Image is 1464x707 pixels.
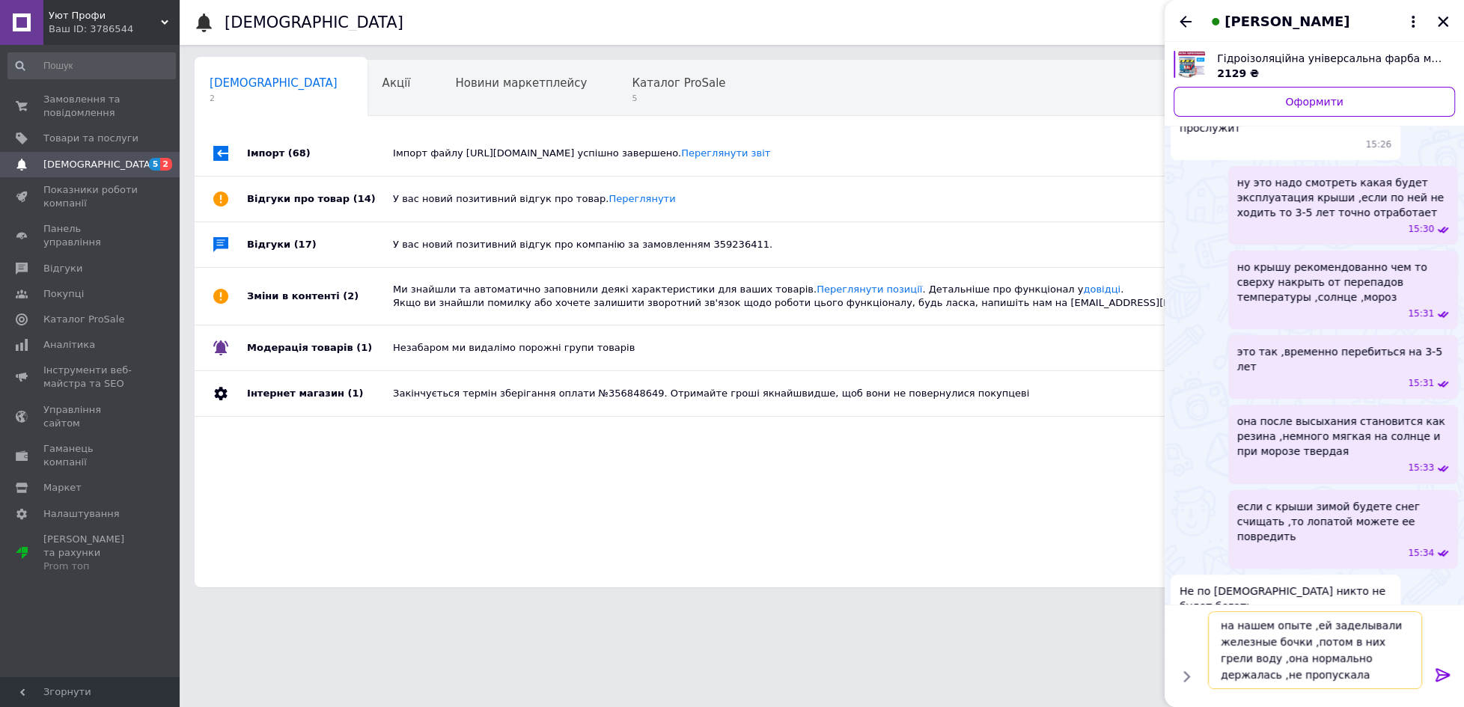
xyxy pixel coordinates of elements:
div: Інтернет магазин [247,371,393,416]
span: (1) [356,342,372,353]
span: 15:34 12.09.2025 [1408,547,1434,560]
span: (14) [353,193,376,204]
span: Уют Профи [49,9,161,22]
span: 15:26 12.09.2025 [1366,138,1392,151]
span: Каталог ProSale [632,76,725,90]
span: 2 [160,158,172,171]
span: ну это надо смотреть какая будет эксплуатация крыши ,если по ней не ходить то 3-5 лет точно отраб... [1237,175,1449,220]
button: Закрити [1434,13,1452,31]
span: Аналітика [43,338,95,352]
div: Ваш ID: 3786544 [49,22,180,36]
div: Prom топ [43,560,138,573]
button: Назад [1177,13,1195,31]
input: Пошук [7,52,176,79]
span: Новини маркетплейсу [455,76,587,90]
span: (1) [347,388,363,399]
span: Каталог ProSale [43,313,124,326]
span: Не по [DEMOGRAPHIC_DATA] никто не будет бегать [1180,584,1391,613]
span: [PERSON_NAME] [1224,12,1349,31]
span: Замовлення та повідомлення [43,93,138,120]
div: Зміни в контенті [247,268,393,325]
span: 5 [632,93,725,104]
span: [PERSON_NAME] та рахунки [43,533,138,574]
div: Імпорт файлу [URL][DOMAIN_NAME] успішно завершено. [393,147,1284,160]
div: Модерація товарів [247,325,393,370]
span: но крышу рекомендованно чем то сверху накрыть от перепадов температуры ,солнце ,мороз [1237,260,1449,304]
span: [DEMOGRAPHIC_DATA] [210,76,338,90]
span: это так ,временно перебиться на 3-5 лет [1237,344,1449,374]
span: 15:30 12.09.2025 [1408,223,1434,236]
h1: [DEMOGRAPHIC_DATA] [225,13,403,31]
div: Відгуки про товар [247,177,393,221]
span: (68) [288,147,311,159]
div: У вас новий позитивний відгук про компанію за замовленням 359236411. [393,238,1284,251]
a: Переглянути [609,193,675,204]
textarea: на нашем опыте ,ей заделывали железные бочки ,потом в них грели воду ,она нормально держалась ,не... [1208,611,1422,689]
img: 6527756010_w400_h400_gidroizolyatsionnaya-universalnaya-kraska.jpg [1178,51,1205,78]
span: 2129 ₴ [1217,67,1259,79]
div: Ми знайшли та автоматично заповнили деякі характеристики для ваших товарів. . Детальніше про функ... [393,283,1284,310]
span: Відгуки [43,262,82,275]
a: Переглянути позиції [817,284,922,295]
span: Показники роботи компанії [43,183,138,210]
span: Інструменти веб-майстра та SEO [43,364,138,391]
span: если с крыши зимой будете снег счищать ,то лопатой можете ее повредить [1237,499,1449,544]
span: (2) [343,290,359,302]
span: 15:33 12.09.2025 [1408,462,1434,474]
span: Покупці [43,287,84,301]
span: Маркет [43,481,82,495]
button: Показати кнопки [1177,667,1196,686]
span: 5 [149,158,161,171]
span: Товари та послуги [43,132,138,145]
div: Відгуки [247,222,393,267]
a: Переглянути товар [1174,51,1455,81]
span: 15:31 12.09.2025 [1408,307,1434,320]
span: Акції [382,76,411,90]
span: она после высыхания становится как резина ,немного мягкая на солнце и при морозе твердая [1237,414,1449,459]
div: Закінчується термін зберігання оплати №356848649. Отримайте гроші якнайшвидше, щоб вони не поверн... [393,387,1284,400]
div: Імпорт [247,131,393,176]
div: У вас новий позитивний відгук про товар. [393,192,1284,206]
a: Переглянути звіт [681,147,770,159]
span: [DEMOGRAPHIC_DATA] [43,158,154,171]
span: Управління сайтом [43,403,138,430]
button: [PERSON_NAME] [1207,12,1422,31]
a: довідці [1083,284,1120,295]
span: Гідроізоляційна універсальна фарба мастика H2Off для зовнішніх і внутрішніх робіт 12 кг (Сіра) [1217,51,1443,66]
span: Налаштування [43,507,120,521]
span: Гаманець компанії [43,442,138,469]
span: 2 [210,93,338,104]
a: Оформити [1174,87,1455,117]
span: Панель управління [43,222,138,249]
div: Незабаром ми видалімо порожні групи товарів [393,341,1284,355]
span: 15:31 12.09.2025 [1408,377,1434,390]
span: (17) [294,239,317,250]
